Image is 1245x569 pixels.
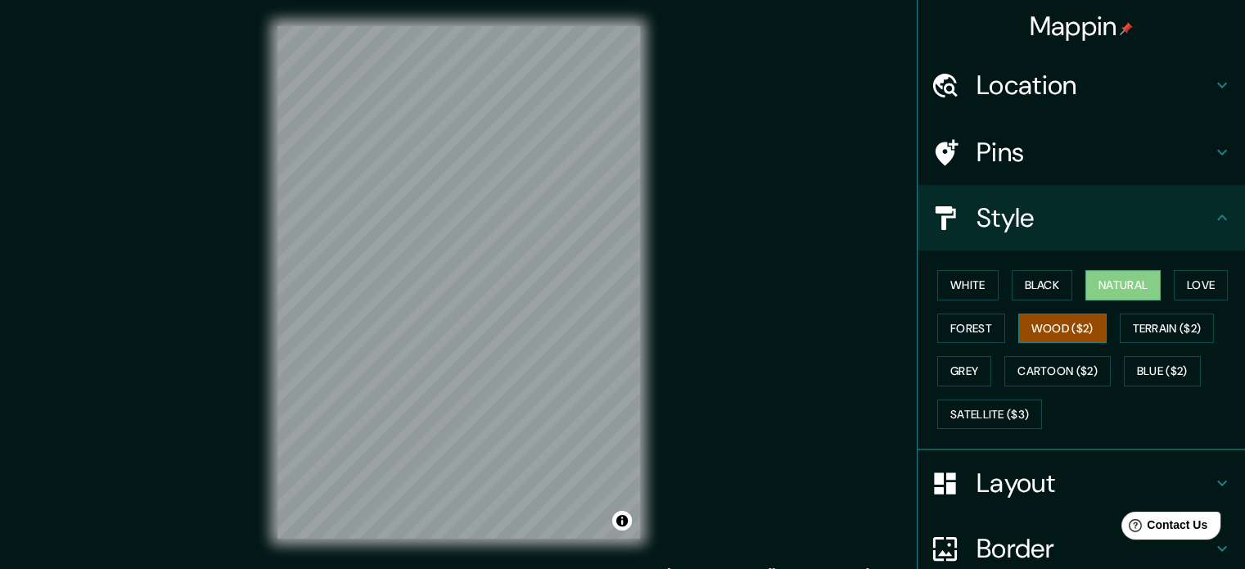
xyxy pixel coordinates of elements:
h4: Location [977,69,1212,102]
h4: Layout [977,467,1212,499]
button: Satellite ($3) [937,400,1042,430]
div: Pins [918,120,1245,185]
canvas: Map [277,26,640,539]
button: Toggle attribution [612,511,632,531]
h4: Style [977,201,1212,234]
button: Blue ($2) [1124,356,1201,386]
div: Style [918,185,1245,251]
button: Black [1012,270,1073,300]
button: Love [1174,270,1228,300]
button: Cartoon ($2) [1004,356,1111,386]
div: Layout [918,450,1245,516]
button: White [937,270,999,300]
button: Grey [937,356,991,386]
button: Terrain ($2) [1120,314,1215,344]
button: Natural [1085,270,1161,300]
h4: Pins [977,136,1212,169]
button: Wood ($2) [1018,314,1107,344]
img: pin-icon.png [1120,22,1133,35]
h4: Border [977,532,1212,565]
div: Location [918,52,1245,118]
button: Forest [937,314,1005,344]
iframe: Help widget launcher [1099,505,1227,551]
h4: Mappin [1030,10,1134,43]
